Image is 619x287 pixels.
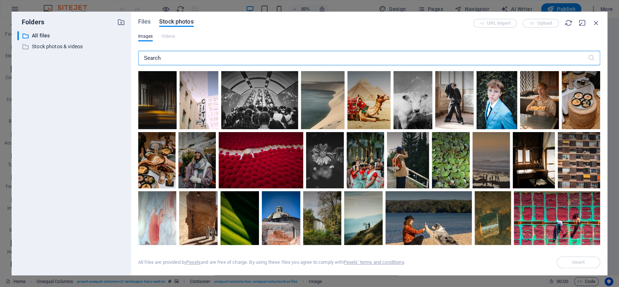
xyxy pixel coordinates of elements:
span: Files [138,17,151,26]
i: Reload [565,19,573,27]
span: Images [138,32,153,41]
i: Minimize [578,19,586,27]
div: All files are provided by and are free of charge. By using these files you agree to comply with . [138,259,405,266]
input: Search [138,51,588,65]
div: Stock photos & videos [17,42,125,51]
div: ​ [17,31,19,40]
p: Folders [17,17,44,27]
a: Pexels [186,259,201,265]
span: This file type is not supported by this element [161,32,175,41]
a: Pexels’ terms and conditions [344,259,404,265]
span: Select a file first [557,257,600,268]
i: Close [592,19,600,27]
i: Create new folder [117,18,125,26]
span: Stock photos [159,17,193,26]
p: Stock photos & videos [32,42,112,51]
p: All files [32,32,112,40]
